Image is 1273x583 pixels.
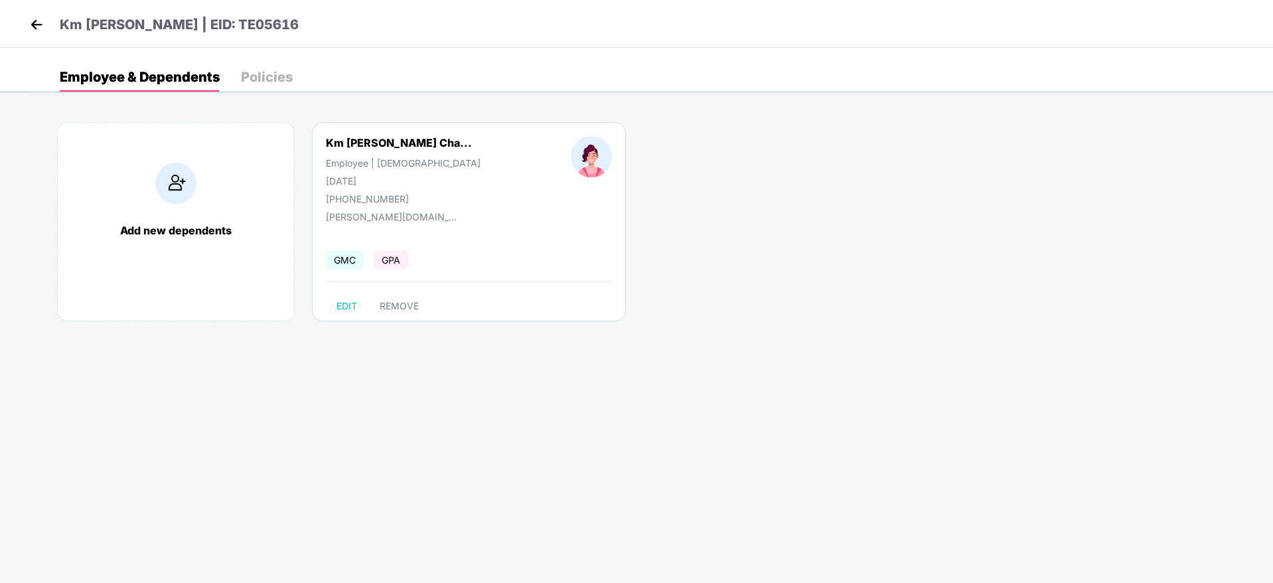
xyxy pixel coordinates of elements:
div: [PERSON_NAME][DOMAIN_NAME][EMAIL_ADDRESS][DOMAIN_NAME] [326,211,459,222]
button: EDIT [326,295,368,317]
div: [PHONE_NUMBER] [326,193,481,205]
div: Policies [241,70,293,84]
span: REMOVE [380,301,419,311]
div: Km [PERSON_NAME] Cha... [326,136,472,149]
div: Add new dependents [71,224,281,237]
img: back [27,15,46,35]
button: REMOVE [369,295,429,317]
p: Km [PERSON_NAME] | EID: TE05616 [60,15,299,35]
span: GMC [326,250,364,270]
span: GPA [374,250,408,270]
div: [DATE] [326,175,481,187]
div: Employee & Dependents [60,70,220,84]
span: EDIT [337,301,357,311]
img: addIcon [155,163,196,204]
div: Employee | [DEMOGRAPHIC_DATA] [326,157,481,169]
img: profileImage [571,136,612,177]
